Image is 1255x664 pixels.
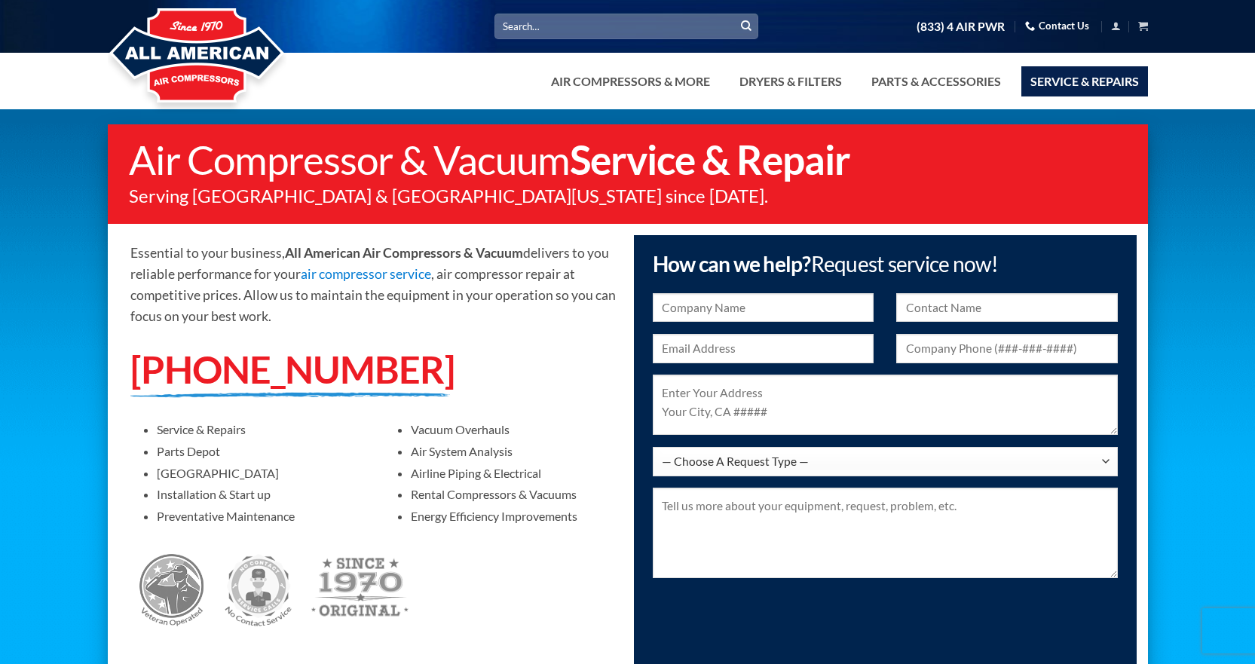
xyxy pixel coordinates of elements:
p: Preventative Maintenance [157,509,362,523]
a: (833) 4 AIR PWR [917,14,1005,40]
p: Serving [GEOGRAPHIC_DATA] & [GEOGRAPHIC_DATA][US_STATE] since [DATE]. [129,187,1133,205]
input: Company Phone (###-###-####) [896,334,1118,363]
p: Rental Compressors & Vacuums [411,487,616,501]
p: Energy Efficiency Improvements [411,509,616,523]
a: Dryers & Filters [730,66,851,96]
a: View cart [1138,17,1148,35]
input: Email Address [653,334,874,363]
a: Air Compressors & More [542,66,719,96]
span: Request service now! [811,251,999,277]
a: Service & Repairs [1021,66,1148,96]
input: Contact Name [896,293,1118,323]
span: Essential to your business, delivers to you reliable performance for your , air compressor repair... [130,245,616,324]
span: How can we help? [653,251,999,277]
strong: Service & Repair [570,136,850,183]
p: Air System Analysis [411,444,616,458]
input: Search… [494,14,758,38]
p: Service & Repairs [157,422,362,436]
p: [GEOGRAPHIC_DATA] [157,466,362,480]
a: air compressor service [301,266,431,282]
iframe: reCAPTCHA [653,596,882,655]
strong: All American Air Compressors & Vacuum [285,245,523,261]
p: Parts Depot [157,444,362,458]
p: Airline Piping & Electrical [411,466,616,480]
a: Contact Us [1025,14,1089,38]
a: Parts & Accessories [862,66,1010,96]
input: Company Name [653,293,874,323]
p: Vacuum Overhauls [411,422,616,436]
h1: Air Compressor & Vacuum [129,139,1133,179]
button: Submit [735,15,758,38]
p: Installation & Start up [157,487,362,501]
a: Login [1111,17,1121,35]
a: [PHONE_NUMBER] [130,346,455,392]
